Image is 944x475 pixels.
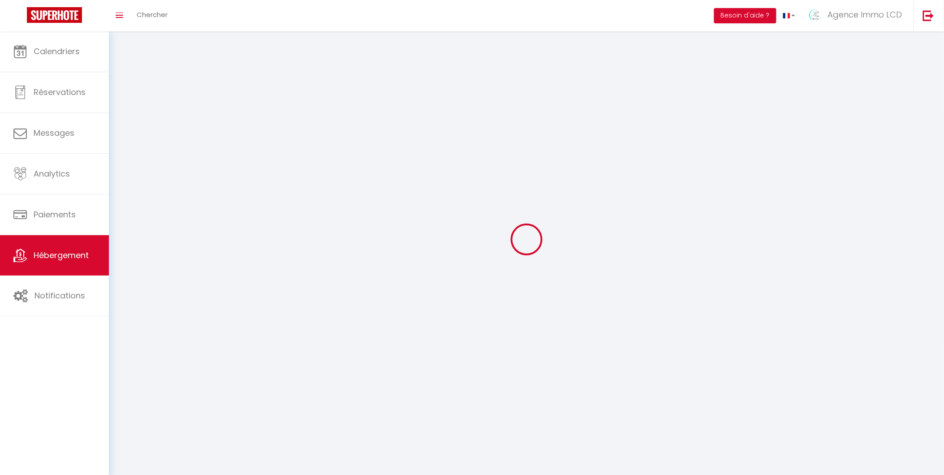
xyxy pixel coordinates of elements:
[137,10,168,19] span: Chercher
[34,168,70,179] span: Analytics
[7,4,34,30] button: Ouvrir le widget de chat LiveChat
[809,8,822,22] img: ...
[27,7,82,23] img: Super Booking
[34,250,89,261] span: Hébergement
[714,8,776,23] button: Besoin d'aide ?
[34,46,80,57] span: Calendriers
[34,127,74,138] span: Messages
[923,10,934,21] img: logout
[34,209,76,220] span: Paiements
[828,9,902,20] span: Agence Immo LCD
[906,435,937,468] iframe: Chat
[34,290,85,301] span: Notifications
[34,86,86,98] span: Réservations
